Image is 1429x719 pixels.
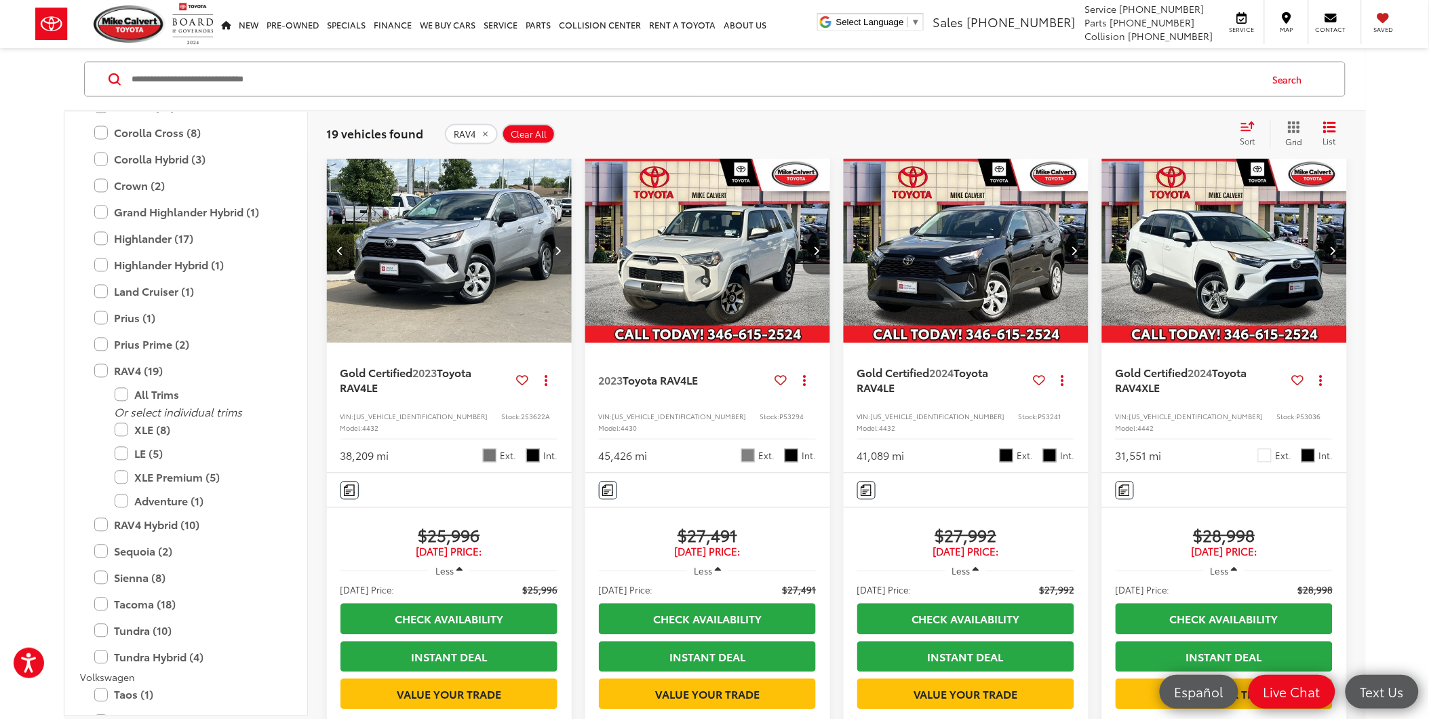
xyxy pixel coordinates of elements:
[1129,412,1264,422] span: [US_VEHICLE_IDENTIFICATION_NUMBER]
[1188,365,1213,381] span: 2024
[502,124,555,144] button: Clear All
[1101,159,1348,343] div: 2024 Toyota RAV4 XLE 0
[367,380,378,395] span: LE
[945,559,986,583] button: Less
[511,129,547,140] span: Clear All
[1260,62,1322,96] button: Search
[94,200,277,224] label: Grand Highlander Hybrid (1)
[760,412,780,422] span: Stock:
[1354,683,1411,700] span: Text Us
[836,17,920,27] a: Select Language​
[1060,450,1074,463] span: Int.
[1116,583,1170,597] span: [DATE] Price:
[454,129,477,140] span: RAV4
[522,583,557,597] span: $25,996
[340,423,363,433] span: Model:
[1061,375,1064,386] span: dropdown dots
[1129,29,1213,43] span: [PHONE_NUMBER]
[94,279,277,303] label: Land Cruiser (1)
[413,365,437,381] span: 2023
[612,412,747,422] span: [US_VEHICLE_IDENTIFICATION_NUMBER]
[599,545,817,559] span: [DATE] Price:
[602,485,613,497] img: Comments
[1017,450,1033,463] span: Ext.
[599,448,648,464] div: 45,426 mi
[621,423,638,433] span: 4430
[340,366,511,396] a: Gold Certified2023Toyota RAV4LE
[687,372,699,388] span: LE
[585,159,831,343] div: 2023 Toyota RAV4 LE 0
[1101,159,1348,343] a: 2024 Toyota RAV4 XLE2024 Toyota RAV4 XLE2024 Toyota RAV4 XLE2024 Toyota RAV4 XLE
[340,482,359,500] button: Comments
[585,159,831,343] a: 2023 Toyota RAV4 LE2023 Toyota RAV4 LE2023 Toyota RAV4 LE2023 Toyota RAV4 LE
[1234,121,1270,148] button: Select sort value
[803,375,806,386] span: dropdown dots
[782,583,816,597] span: $27,491
[967,13,1076,31] span: [PHONE_NUMBER]
[340,545,558,559] span: [DATE] Price:
[599,583,653,597] span: [DATE] Price:
[880,423,896,433] span: 4432
[1120,2,1205,16] span: [PHONE_NUMBER]
[952,565,971,577] span: Less
[1039,583,1074,597] span: $27,992
[94,645,277,669] label: Tundra Hybrid (4)
[599,482,617,500] button: Comments
[1051,368,1074,392] button: Actions
[526,449,540,463] span: Black
[94,306,277,330] label: Prius (1)
[599,642,817,672] a: Instant Deal
[354,412,488,422] span: [US_VEHICLE_IDENTIFICATION_NUMBER]
[1286,136,1303,148] span: Grid
[340,448,389,464] div: 38,209 mi
[792,368,816,392] button: Actions
[687,559,728,583] button: Less
[326,159,573,343] div: 2023 Toyota RAV4 LE 1
[340,679,558,710] a: Value Your Trade
[327,227,354,275] button: Previous image
[94,253,277,277] label: Highlander Hybrid (1)
[445,124,498,144] button: remove RAV4
[1061,227,1089,275] button: Next image
[857,482,876,500] button: Comments
[1116,423,1138,433] span: Model:
[1019,412,1038,422] span: Stock:
[340,365,413,381] span: Gold Certified
[857,448,905,464] div: 41,089 mi
[1101,159,1348,344] img: 2024 Toyota RAV4 XLE
[758,450,775,463] span: Ext.
[1277,412,1297,422] span: Stock:
[327,125,424,142] span: 19 vehicles found
[933,13,964,31] span: Sales
[115,465,277,489] label: XLE Premium (5)
[1313,121,1347,148] button: List View
[1168,683,1230,700] span: Español
[94,332,277,356] label: Prius Prime (2)
[340,583,395,597] span: [DATE] Price:
[599,373,770,388] a: 2023Toyota RAV4LE
[326,159,573,344] img: 2023 Toyota RAV4 LE
[836,17,904,27] span: Select Language
[780,412,804,422] span: P53294
[871,412,1005,422] span: [US_VEHICLE_IDENTIFICATION_NUMBER]
[115,418,277,442] label: XLE (8)
[857,365,989,395] span: Toyota RAV4
[1320,227,1347,275] button: Next image
[599,423,621,433] span: Model:
[912,17,920,27] span: ▼
[857,679,1075,710] a: Value Your Trade
[741,449,755,463] span: Magnetic Gray
[1257,683,1327,700] span: Live Chat
[1138,423,1154,433] span: 4442
[94,174,277,197] label: Crown (2)
[1346,675,1419,709] a: Text Us
[1116,604,1333,634] a: Check Availability
[94,227,277,250] label: Highlander (17)
[599,604,817,634] a: Check Availability
[1211,565,1229,577] span: Less
[94,121,277,144] label: Corolla Cross (8)
[599,525,817,545] span: $27,491
[94,359,277,383] label: RAV4 (19)
[857,366,1028,396] a: Gold Certified2024Toyota RAV4LE
[115,383,277,406] label: All Trims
